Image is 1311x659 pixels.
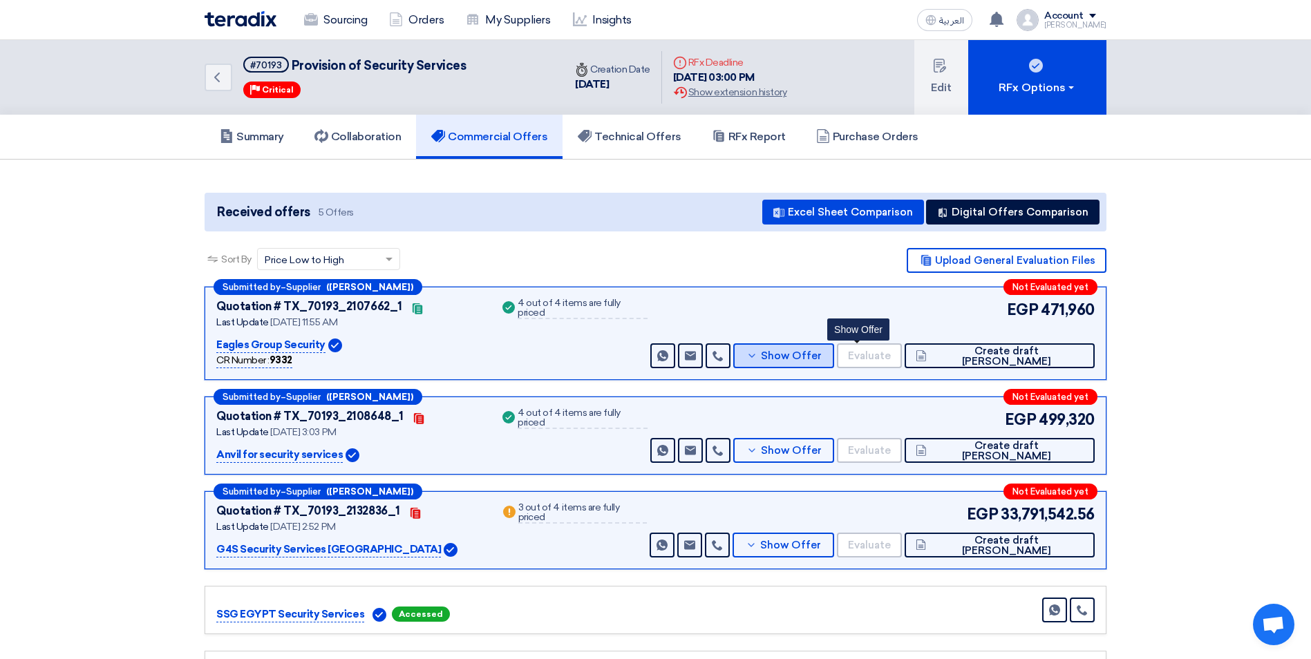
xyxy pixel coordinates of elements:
[221,252,252,267] span: Sort By
[292,58,466,73] span: Provision of Security Services
[575,62,650,77] div: Creation Date
[760,540,821,551] span: Show Offer
[286,487,321,496] span: Supplier
[968,40,1106,115] button: RFx Options
[416,115,563,159] a: Commercial Offers
[223,487,281,496] span: Submitted by
[848,540,891,551] span: Evaluate
[575,77,650,93] div: [DATE]
[205,11,276,27] img: Teradix logo
[673,85,786,99] div: Show extension history
[848,351,891,361] span: Evaluate
[216,353,292,368] div: CR Number :
[223,283,281,292] span: Submitted by
[250,61,282,70] div: #70193
[1017,9,1039,31] img: profile_test.png
[326,392,413,401] b: ([PERSON_NAME])
[243,57,466,74] h5: Provision of Security Services
[1012,487,1088,496] span: Not Evaluated yet
[293,5,378,35] a: Sourcing
[286,392,321,401] span: Supplier
[223,392,281,401] span: Submitted by
[848,446,891,456] span: Evaluate
[999,79,1077,96] div: RFx Options
[1012,392,1088,401] span: Not Evaluated yet
[216,521,269,533] span: Last Update
[930,535,1084,556] span: Create draft [PERSON_NAME]
[216,607,364,623] p: SSG EGYPT Security Services
[905,343,1095,368] button: Create draft [PERSON_NAME]
[372,608,386,622] img: Verified Account
[444,543,458,557] img: Verified Account
[930,346,1084,367] span: Create draft [PERSON_NAME]
[217,203,310,222] span: Received offers
[673,70,786,86] div: [DATE] 03:00 PM
[1012,283,1088,292] span: Not Evaluated yet
[262,85,294,95] span: Critical
[762,200,924,225] button: Excel Sheet Comparison
[518,298,648,319] div: 4 out of 4 items are fully priced
[1044,21,1106,29] div: [PERSON_NAME]
[270,521,335,533] span: [DATE] 2:52 PM
[326,283,413,292] b: ([PERSON_NAME])
[216,503,400,519] div: Quotation # TX_70193_2132836_1
[712,130,786,144] h5: RFx Report
[286,283,321,292] span: Supplier
[761,446,822,456] span: Show Offer
[299,115,417,159] a: Collaboration
[328,338,342,352] img: Verified Account
[214,484,422,499] div: –
[216,298,402,315] div: Quotation # TX_70193_2107662_1
[761,351,822,361] span: Show Offer
[216,426,269,438] span: Last Update
[905,533,1095,557] button: Create draft [PERSON_NAME]
[346,448,359,462] img: Verified Account
[326,487,413,496] b: ([PERSON_NAME])
[939,16,964,26] span: العربية
[1005,408,1037,431] span: EGP
[562,5,643,35] a: Insights
[967,503,999,526] span: EGP
[455,5,561,35] a: My Suppliers
[905,438,1095,463] button: Create draft [PERSON_NAME]
[733,438,834,463] button: Show Offer
[270,354,292,366] b: 9332
[214,389,422,405] div: –
[216,447,343,464] p: Anvil for security services
[270,316,337,328] span: [DATE] 11:55 AM
[827,318,889,341] div: Show Offer
[837,533,902,557] button: Evaluate
[837,343,902,368] button: Evaluate
[205,115,299,159] a: Summary
[578,130,681,144] h5: Technical Offers
[265,253,344,267] span: Price Low to High
[216,316,269,328] span: Last Update
[917,9,972,31] button: العربية
[518,408,648,429] div: 4 out of 4 items are fully priced
[563,115,696,159] a: Technical Offers
[518,503,647,524] div: 3 out of 4 items are fully priced
[930,441,1084,461] span: Create draft [PERSON_NAME]
[801,115,934,159] a: Purchase Orders
[733,533,833,557] button: Show Offer
[1039,408,1095,431] span: 499,320
[914,40,968,115] button: Edit
[673,55,786,70] div: RFx Deadline
[697,115,801,159] a: RFx Report
[270,426,336,438] span: [DATE] 3:03 PM
[926,200,1100,225] button: Digital Offers Comparison
[907,248,1106,273] button: Upload General Evaluation Files
[816,130,918,144] h5: Purchase Orders
[216,337,326,354] p: Eagles Group Security
[392,607,450,622] span: Accessed
[378,5,455,35] a: Orders
[216,542,441,558] p: G4S Security Services [GEOGRAPHIC_DATA]
[1007,298,1039,321] span: EGP
[837,438,902,463] button: Evaluate
[733,343,834,368] button: Show Offer
[1001,503,1095,526] span: 33,791,542.56
[319,206,354,219] span: 5 Offers
[314,130,402,144] h5: Collaboration
[214,279,422,295] div: –
[220,130,284,144] h5: Summary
